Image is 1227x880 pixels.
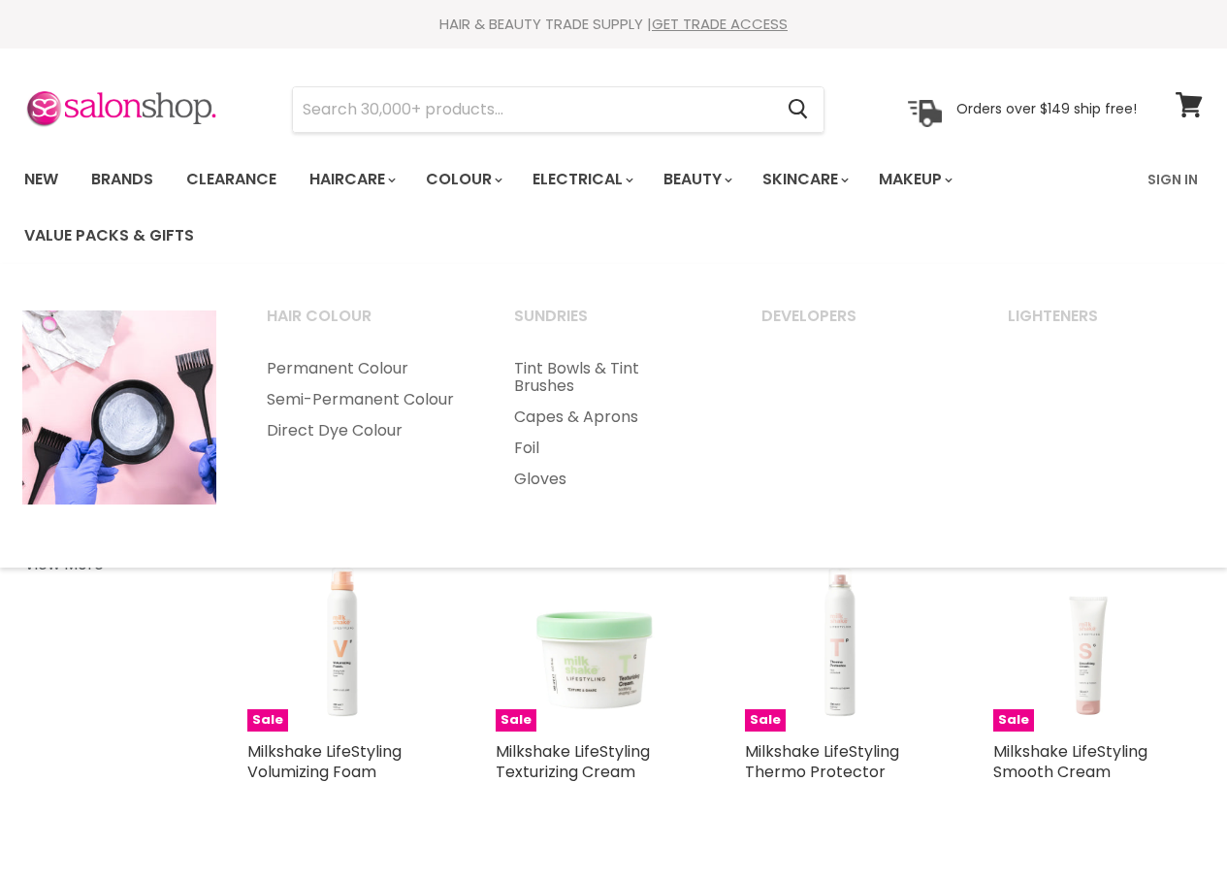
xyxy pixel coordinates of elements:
[295,159,407,200] a: Haircare
[293,87,772,132] input: Search
[10,151,1136,264] ul: Main menu
[737,301,981,349] a: Developers
[242,353,486,384] a: Permanent Colour
[993,740,1147,783] a: Milkshake LifeStyling Smooth Cream
[956,100,1137,117] p: Orders over $149 ship free!
[745,541,935,732] a: Milkshake LifeStyling Thermo ProtectorSale
[993,541,1183,732] a: Milkshake LifeStyling Smooth CreamSale
[490,301,733,349] a: Sundries
[772,87,823,132] button: Search
[10,215,209,256] a: Value Packs & Gifts
[490,464,733,495] a: Gloves
[745,709,786,732] span: Sale
[652,14,788,34] a: GET TRADE ACCESS
[10,159,73,200] a: New
[247,541,437,732] a: Milkshake LifeStyling Volumizing FoamSale
[247,740,402,783] a: Milkshake LifeStyling Volumizing Foam
[496,541,686,732] img: Milkshake LifeStyling Texturizing Cream
[993,541,1183,732] img: Milkshake LifeStyling Smooth Cream
[242,384,486,415] a: Semi-Permanent Colour
[864,159,964,200] a: Makeup
[496,740,650,783] a: Milkshake LifeStyling Texturizing Cream
[993,709,1034,732] span: Sale
[490,353,733,402] a: Tint Bowls & Tint Brushes
[242,415,486,446] a: Direct Dye Colour
[242,301,486,349] a: Hair Colour
[649,159,744,200] a: Beauty
[247,541,437,732] img: Milkshake LifeStyling Volumizing Foam
[496,709,536,732] span: Sale
[242,353,486,446] ul: Main menu
[748,159,860,200] a: Skincare
[745,541,935,732] img: Milkshake LifeStyling Thermo Protector
[490,402,733,433] a: Capes & Aprons
[247,709,288,732] span: Sale
[745,740,899,783] a: Milkshake LifeStyling Thermo Protector
[411,159,514,200] a: Colour
[77,159,168,200] a: Brands
[518,159,645,200] a: Electrical
[490,433,733,464] a: Foil
[496,541,686,732] a: Milkshake LifeStyling Texturizing CreamSale
[172,159,291,200] a: Clearance
[292,86,824,133] form: Product
[490,353,733,495] ul: Main menu
[1136,159,1210,200] a: Sign In
[984,301,1227,349] a: Lighteners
